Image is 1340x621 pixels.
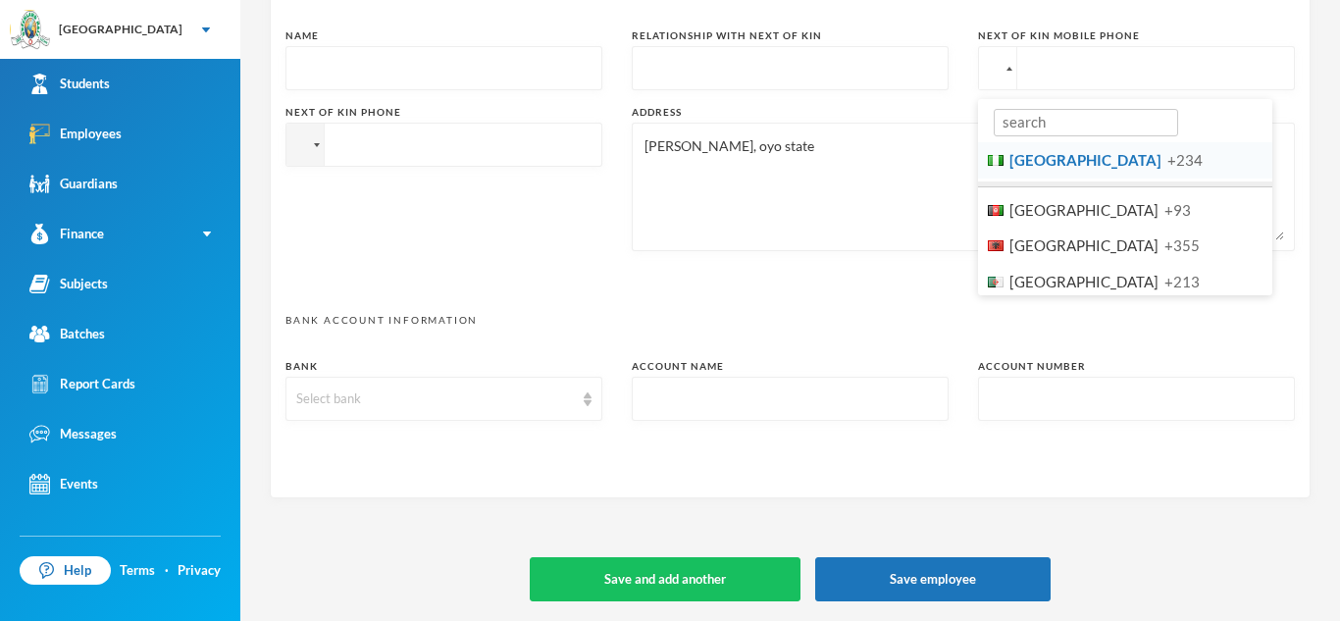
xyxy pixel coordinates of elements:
div: Report Cards [29,374,135,394]
a: Privacy [178,561,221,581]
div: Guardians [29,174,118,194]
button: Save employee [815,557,1051,601]
div: Students [29,74,110,94]
span: +213 [1164,273,1200,290]
span: +234 [1167,151,1203,169]
a: Help [20,556,111,586]
div: Next of Kin Mobile Phone [978,28,1295,43]
textarea: [PERSON_NAME], oyo state [643,133,1284,240]
img: logo [11,11,50,50]
div: Next of Kin Phone [285,105,602,120]
span: [GEOGRAPHIC_DATA] [1009,201,1159,219]
div: Events [29,474,98,494]
span: [GEOGRAPHIC_DATA] [1009,236,1159,254]
div: Select bank [296,389,574,409]
div: Batches [29,324,105,344]
span: [GEOGRAPHIC_DATA] [1009,151,1161,169]
div: Relationship with next of kin [632,28,949,43]
div: Account Number [978,359,1295,374]
div: Name [285,28,602,43]
div: Employees [29,124,122,144]
div: Address [632,105,1295,120]
p: Bank account Information [285,313,1295,328]
span: +355 [1164,236,1200,254]
div: Account Name [632,359,949,374]
div: · [165,561,169,581]
div: Bank [285,359,602,374]
span: [GEOGRAPHIC_DATA] [1009,273,1159,290]
div: Finance [29,224,104,244]
input: search [994,109,1178,136]
a: Terms [120,561,155,581]
div: Subjects [29,274,108,294]
div: [GEOGRAPHIC_DATA] [59,21,182,38]
span: +93 [1164,201,1191,219]
div: Messages [29,424,117,444]
div: [GEOGRAPHIC_DATA]+234[GEOGRAPHIC_DATA]+93[GEOGRAPHIC_DATA]+355[GEOGRAPHIC_DATA]+213[US_STATE]+168... [979,47,1017,89]
button: Save and add another [530,557,800,601]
